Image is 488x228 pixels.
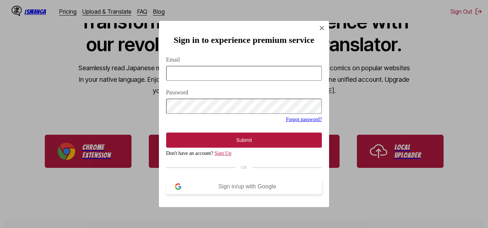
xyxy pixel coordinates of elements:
[286,117,322,122] a: Forgot password?
[166,35,322,45] h2: Sign in to experience premium service
[166,165,322,170] div: OR
[181,183,314,190] div: Sign in/up with Google
[175,183,181,190] img: google-logo
[166,179,322,194] button: Sign in/up with Google
[166,89,322,96] label: Password
[166,151,322,156] div: Don't have an account?
[319,25,325,31] img: Close
[166,57,322,63] label: Email
[215,151,231,156] a: Sign Up
[159,21,329,207] div: Sign In Modal
[166,133,322,148] button: Submit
